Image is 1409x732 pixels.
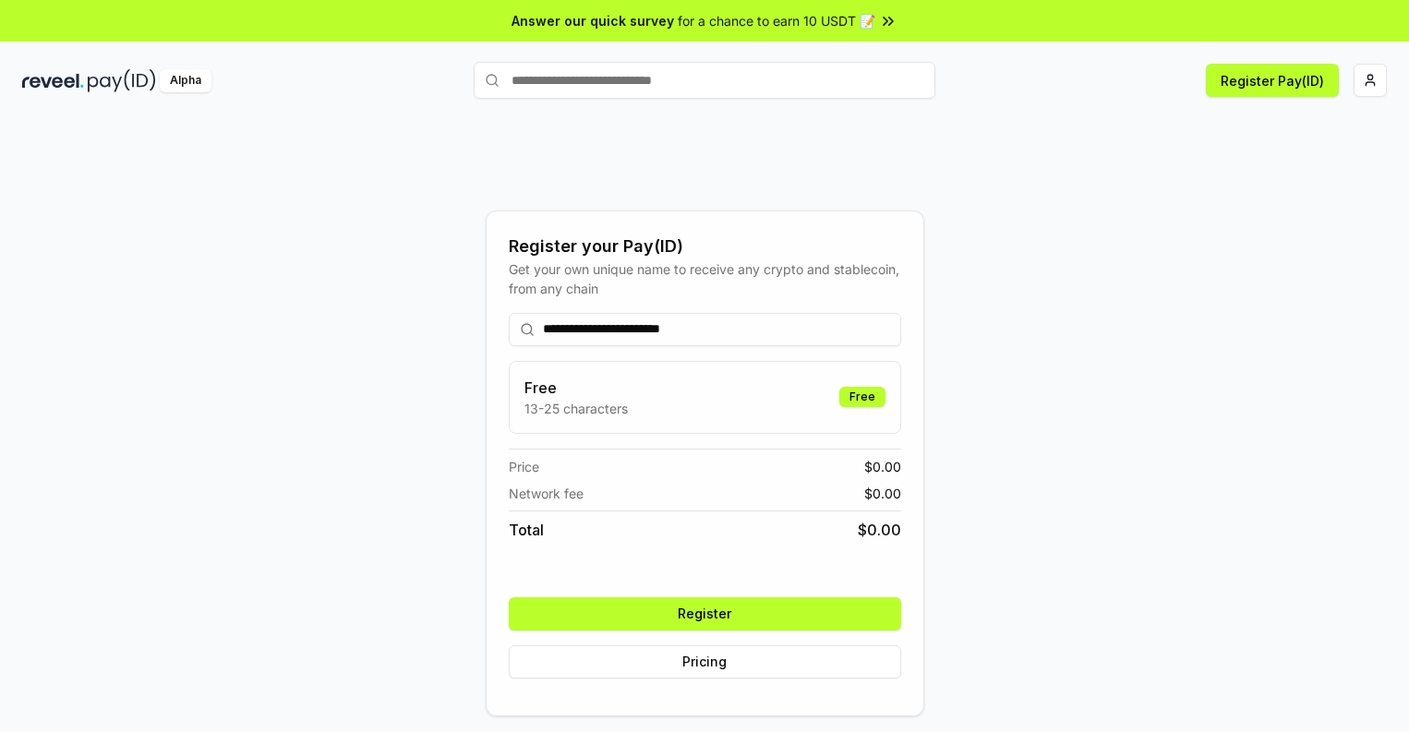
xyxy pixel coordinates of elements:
[509,484,584,503] span: Network fee
[22,69,84,92] img: reveel_dark
[839,387,885,407] div: Free
[509,259,901,298] div: Get your own unique name to receive any crypto and stablecoin, from any chain
[160,69,211,92] div: Alpha
[88,69,156,92] img: pay_id
[509,457,539,476] span: Price
[864,457,901,476] span: $ 0.00
[858,519,901,541] span: $ 0.00
[864,484,901,503] span: $ 0.00
[509,645,901,678] button: Pricing
[678,11,875,30] span: for a chance to earn 10 USDT 📝
[524,377,628,399] h3: Free
[512,11,674,30] span: Answer our quick survey
[509,597,901,630] button: Register
[509,519,544,541] span: Total
[509,234,901,259] div: Register your Pay(ID)
[524,399,628,418] p: 13-25 characters
[1206,64,1339,97] button: Register Pay(ID)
